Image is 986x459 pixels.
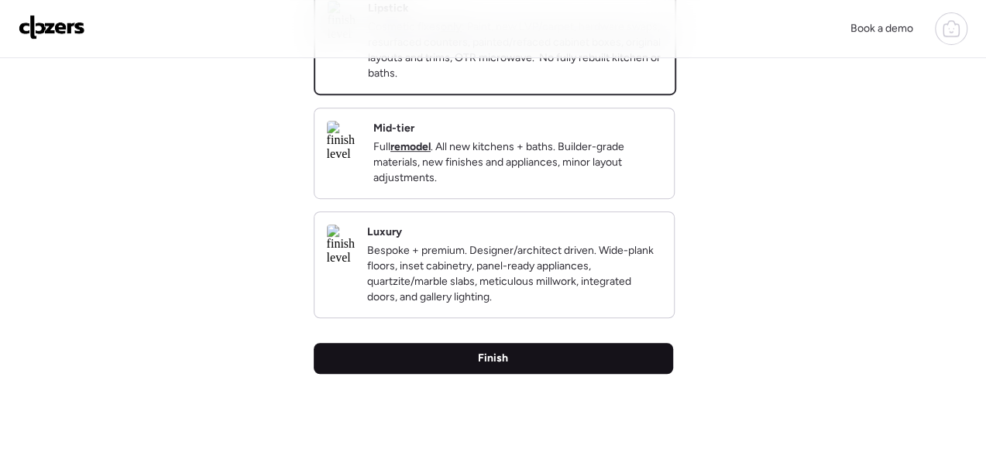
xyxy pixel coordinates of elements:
span: Finish [478,351,508,366]
p: Bespoke + premium. Designer/architect driven. Wide-plank floors, inset cabinetry, panel-ready app... [367,243,661,305]
p: Full . All new kitchens + baths. Builder-grade materials, new finishes and appliances, minor layo... [373,139,661,186]
img: finish level [327,224,355,265]
img: Logo [19,15,85,39]
h2: Mid-tier [373,121,414,136]
span: Book a demo [850,22,913,35]
img: finish level [327,121,361,161]
h2: Luxury [367,224,402,240]
strong: remodel [390,140,431,153]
